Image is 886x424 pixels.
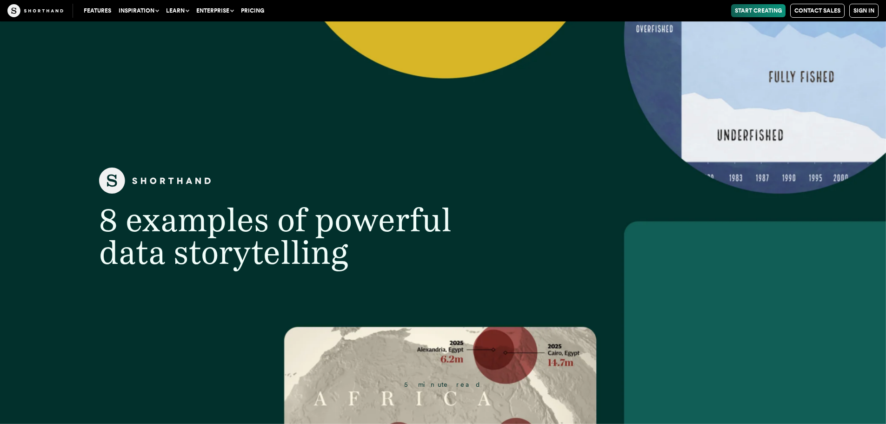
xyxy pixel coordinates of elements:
button: Inspiration [115,4,162,17]
a: Pricing [237,4,268,17]
button: Enterprise [193,4,237,17]
a: Sign in [849,4,879,18]
button: Learn [162,4,193,17]
img: The Craft [7,4,63,17]
span: 5 minute read [404,381,481,388]
a: Contact Sales [790,4,845,18]
span: 8 examples of powerful data storytelling [99,200,452,272]
a: Start Creating [731,4,786,17]
a: Features [80,4,115,17]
